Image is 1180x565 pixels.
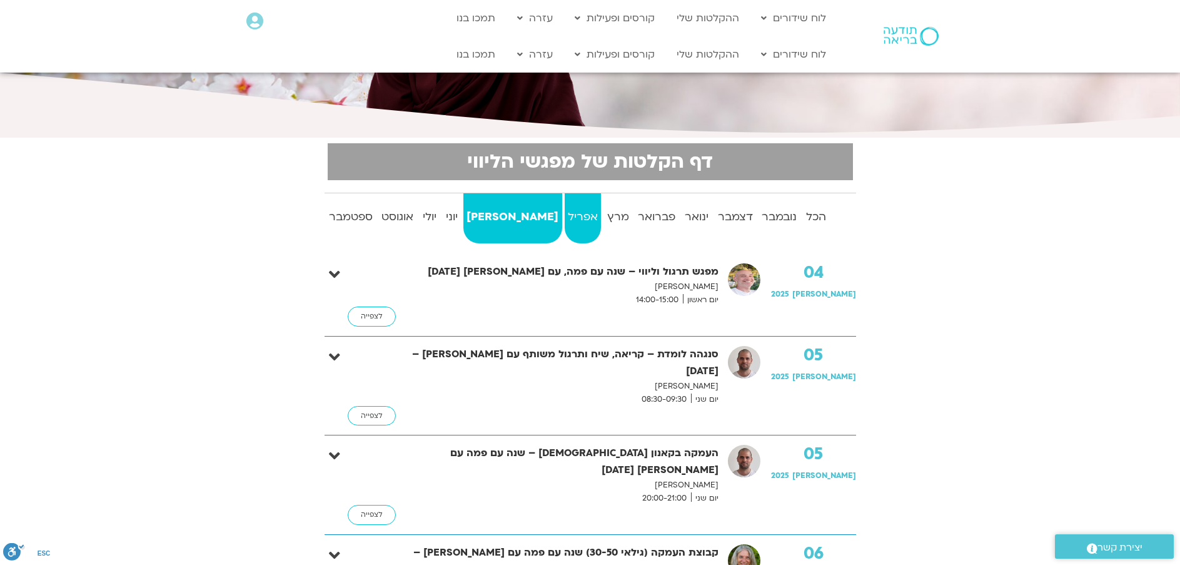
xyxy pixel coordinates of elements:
[390,280,719,293] p: [PERSON_NAME]
[771,263,856,282] strong: 04
[803,208,830,227] strong: הכל
[390,445,719,479] strong: העמקה בקאנון [DEMOGRAPHIC_DATA] – שנה עם פמה עם [PERSON_NAME] [DATE]
[325,208,376,227] strong: ספטמבר
[603,208,632,227] strong: מרץ
[771,471,789,481] span: 2025
[378,193,417,243] a: אוגוסט
[803,193,830,243] a: הכל
[603,193,632,243] a: מרץ
[568,43,661,66] a: קורסים ופעילות
[511,6,559,30] a: עזרה
[450,43,502,66] a: תמכו בנו
[390,479,719,492] p: [PERSON_NAME]
[1055,534,1174,559] a: יצירת קשר
[390,380,719,393] p: [PERSON_NAME]
[771,289,789,299] span: 2025
[442,208,461,227] strong: יוני
[759,208,800,227] strong: נובמבר
[390,346,719,380] strong: סנגהה לומדת – קריאה, שיח ותרגול משותף עם [PERSON_NAME] – [DATE]
[771,372,789,382] span: 2025
[755,6,832,30] a: לוח שידורים
[378,208,417,227] strong: אוגוסט
[565,208,602,227] strong: אפריל
[683,293,719,307] span: יום ראשון
[771,544,856,563] strong: 06
[463,208,562,227] strong: [PERSON_NAME]
[884,27,939,46] img: תודעה בריאה
[1097,539,1142,556] span: יצירת קשר
[325,193,376,243] a: ספטמבר
[670,6,745,30] a: ההקלטות שלי
[714,193,756,243] a: דצמבר
[682,193,712,243] a: ינואר
[755,43,832,66] a: לוח שידורים
[450,6,502,30] a: תמכו בנו
[348,307,396,327] a: לצפייה
[420,208,440,227] strong: יולי
[463,193,562,243] a: [PERSON_NAME]
[635,193,679,243] a: פברואר
[511,43,559,66] a: עזרה
[771,445,856,464] strong: 05
[348,406,396,426] a: לצפייה
[635,208,679,227] strong: פברואר
[771,346,856,365] strong: 05
[638,492,691,505] span: 20:00-21:00
[565,193,602,243] a: אפריל
[670,43,745,66] a: ההקלטות שלי
[442,193,461,243] a: יוני
[335,151,845,173] h2: דף הקלטות של מפגשי הליווי
[637,393,691,406] span: 08:30-09:30
[714,208,756,227] strong: דצמבר
[792,471,856,481] span: [PERSON_NAME]
[691,492,719,505] span: יום שני
[682,208,712,227] strong: ינואר
[632,293,683,307] span: 14:00-15:00
[759,193,800,243] a: נובמבר
[390,263,719,280] strong: מפגש תרגול וליווי – שנה עם פמה, עם [PERSON_NAME] [DATE]
[568,6,661,30] a: קורסים ופעילות
[792,372,856,382] span: [PERSON_NAME]
[691,393,719,406] span: יום שני
[420,193,440,243] a: יולי
[792,289,856,299] span: [PERSON_NAME]
[348,505,396,525] a: לצפייה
